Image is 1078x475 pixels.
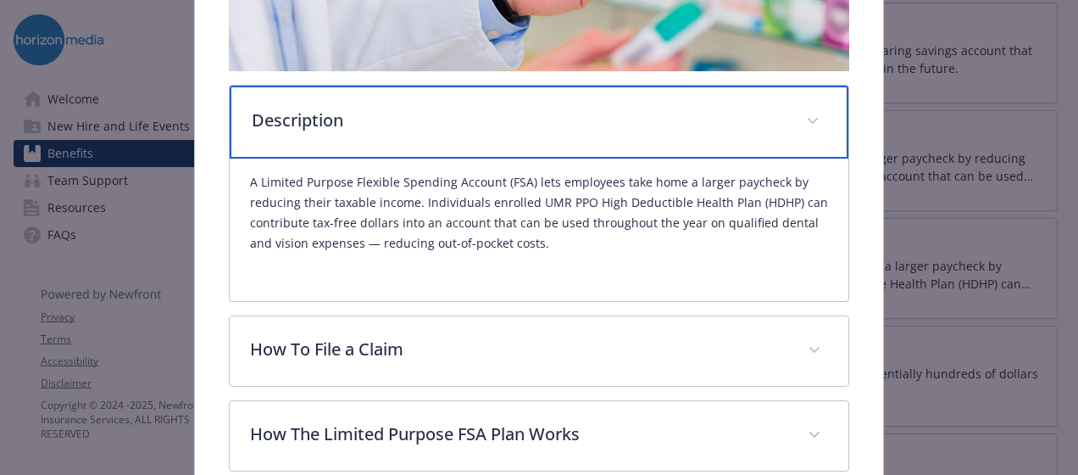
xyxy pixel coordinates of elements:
[230,401,848,471] div: How The Limited Purpose FSA Plan Works
[230,316,848,386] div: How To File a Claim
[230,159,848,301] div: Description
[252,108,786,133] p: Description
[250,337,787,362] p: How To File a Claim
[250,422,787,447] p: How The Limited Purpose FSA Plan Works
[230,86,848,159] div: Description
[250,172,828,254] p: A Limited Purpose Flexible Spending Account (FSA) lets employees take home a larger paycheck by r...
